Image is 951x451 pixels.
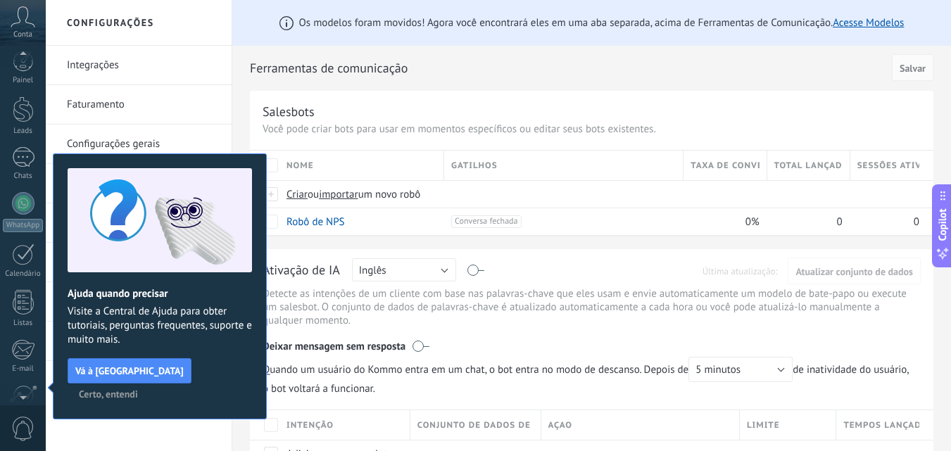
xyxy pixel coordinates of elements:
span: Visite a Central de Ajuda para obter tutoriais, perguntas frequentes, suporte e muito mais. [68,305,252,347]
span: Conta [13,30,32,39]
span: 0 [837,215,843,229]
button: Salvar [892,54,933,81]
span: de inatividade do usuário, o bot voltará a funcionar. [263,357,921,395]
span: Total lançado [774,159,843,172]
span: Vá à [GEOGRAPHIC_DATA] [75,366,184,376]
span: Nome [286,159,314,172]
li: Integrações [46,46,232,85]
span: Os modelos foram movidos! Agora você encontrará eles em uma aba separada, acima de Ferramentas de... [299,16,905,30]
a: Integrações [67,46,218,85]
div: 0% [684,208,760,235]
div: E-mail [3,364,44,374]
span: Conjunto de dados de palavras-chave [417,419,534,432]
a: Faturamento [67,85,218,125]
span: Conversa fechada [451,215,521,228]
p: Você pode criar bots para usar em momentos específicos ou editar seus bots existentes. [263,122,921,136]
span: importar [319,188,358,201]
p: Detecte as intenções de um cliente com base nas palavras-chave que eles usam e envie automaticame... [263,287,921,327]
a: Acesse Modelos [833,16,904,30]
div: 0 [767,208,843,235]
span: Intenção [286,419,334,432]
span: Salvar [900,63,926,73]
span: 0% [745,215,760,229]
span: Taxa de conversão [691,159,759,172]
h2: Ferramentas de comunicação [250,54,887,82]
button: 5 minutos [688,357,793,382]
div: Painel [3,76,44,85]
div: Ativação de IA [263,262,340,280]
div: WhatsApp [3,219,43,232]
li: Faturamento [46,85,232,125]
div: Chats [3,172,44,181]
span: Açao [548,419,572,432]
span: Inglês [359,264,386,277]
li: Configurações gerais [46,125,232,164]
div: Deixar mensagem sem resposta [263,330,921,357]
span: 0 [914,215,919,229]
span: Limite [747,419,780,432]
a: Robô de NPS [286,215,345,229]
span: Quando um usuário do Kommo entra em um chat, o bot entra no modo de descanso. Depois de [263,357,793,382]
span: 5 minutos [695,363,741,376]
button: Inglês [352,258,456,281]
span: Criar [286,188,308,201]
span: Copilot [936,208,950,241]
h2: Ajuda quando precisar [68,287,252,300]
span: um novo robô [358,188,421,201]
button: Certo, entendi [73,383,144,405]
div: Calendário [3,269,44,279]
div: 0 [850,208,919,235]
span: Tempos lançados [843,419,919,432]
span: Certo, entendi [79,389,138,399]
span: Gatilhos [451,159,498,172]
span: Sessões ativas [857,159,919,172]
span: ou [308,188,319,201]
div: Leads [3,127,44,136]
div: Listas [3,319,44,328]
div: Salesbots [263,103,315,120]
a: Configurações gerais [67,125,218,164]
button: Vá à [GEOGRAPHIC_DATA] [68,358,191,383]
